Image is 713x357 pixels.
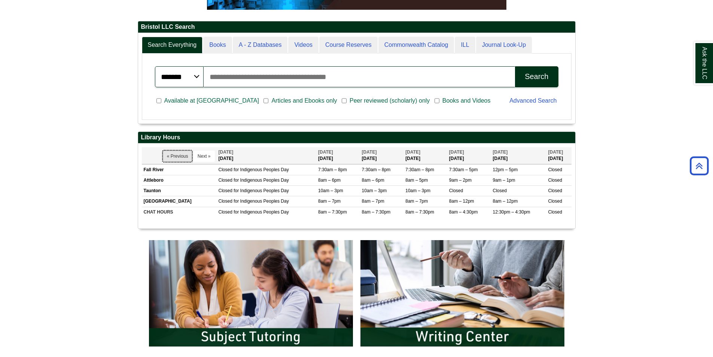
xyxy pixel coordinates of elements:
[493,209,530,215] span: 12:30pm – 4:30pm
[318,188,343,193] span: 10am – 3pm
[405,167,434,172] span: 7:30am – 8pm
[219,199,232,204] span: Closed
[378,37,454,54] a: Commonwealth Catalog
[515,66,558,87] button: Search
[357,236,568,350] img: Writing Center Information
[219,178,232,183] span: Closed
[362,167,391,172] span: 7:30am – 8pm
[234,167,289,172] span: for Indigenous Peoples Day
[234,178,289,183] span: for Indigenous Peoples Day
[362,149,377,155] span: [DATE]
[435,97,439,104] input: Books and Videos
[548,167,562,172] span: Closed
[347,96,433,105] span: Peer reviewed (scholarly) only
[142,37,203,54] a: Search Everything
[405,209,434,215] span: 8am – 7:30pm
[493,178,515,183] span: 9am – 1pm
[362,209,391,215] span: 8am – 7:30pm
[548,209,562,215] span: Closed
[318,167,347,172] span: 7:30am – 8pm
[449,178,472,183] span: 9am – 2pm
[268,96,340,105] span: Articles and Ebooks only
[548,188,562,193] span: Closed
[687,161,711,171] a: Back to Top
[219,209,232,215] span: Closed
[219,188,232,193] span: Closed
[138,21,575,33] h2: Bristol LLC Search
[405,188,430,193] span: 10am – 3pm
[405,178,428,183] span: 8am – 5pm
[449,149,464,155] span: [DATE]
[263,97,268,104] input: Articles and Ebooks only
[145,236,568,354] div: slideshow
[405,149,420,155] span: [DATE]
[203,37,232,54] a: Books
[142,196,217,207] td: [GEOGRAPHIC_DATA]
[319,37,378,54] a: Course Reserves
[548,149,563,155] span: [DATE]
[316,147,360,164] th: [DATE]
[403,147,447,164] th: [DATE]
[219,167,232,172] span: Closed
[439,96,494,105] span: Books and Videos
[476,37,532,54] a: Journal Look-Up
[142,175,217,186] td: Attleboro
[234,199,289,204] span: for Indigenous Peoples Day
[493,188,506,193] span: Closed
[288,37,319,54] a: Videos
[493,149,508,155] span: [DATE]
[156,97,161,104] input: Available at [GEOGRAPHIC_DATA]
[362,178,384,183] span: 8am – 6pm
[318,199,341,204] span: 8am – 7pm
[449,199,474,204] span: 8am – 12pm
[405,199,428,204] span: 8am – 7pm
[142,207,217,217] td: CHAT HOURS
[142,164,217,175] td: Fall River
[145,236,357,350] img: Subject Tutoring Information
[455,37,475,54] a: ILL
[219,149,234,155] span: [DATE]
[493,167,518,172] span: 12pm – 5pm
[360,147,404,164] th: [DATE]
[318,149,333,155] span: [DATE]
[194,151,215,162] button: Next »
[318,209,347,215] span: 8am – 7:30pm
[548,199,562,204] span: Closed
[449,167,478,172] span: 7:30am – 5pm
[318,178,341,183] span: 8am – 6pm
[161,96,262,105] span: Available at [GEOGRAPHIC_DATA]
[525,72,548,81] div: Search
[362,188,387,193] span: 10am – 3pm
[362,199,384,204] span: 8am – 7pm
[449,209,478,215] span: 8am – 4:30pm
[138,132,575,143] h2: Library Hours
[546,147,572,164] th: [DATE]
[509,97,557,104] a: Advanced Search
[163,151,192,162] button: « Previous
[491,147,546,164] th: [DATE]
[217,147,316,164] th: [DATE]
[234,209,289,215] span: for Indigenous Peoples Day
[447,147,491,164] th: [DATE]
[342,97,347,104] input: Peer reviewed (scholarly) only
[233,37,288,54] a: A - Z Databases
[493,199,518,204] span: 8am – 12pm
[449,188,463,193] span: Closed
[142,186,217,196] td: Taunton
[234,188,289,193] span: for Indigenous Peoples Day
[548,178,562,183] span: Closed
